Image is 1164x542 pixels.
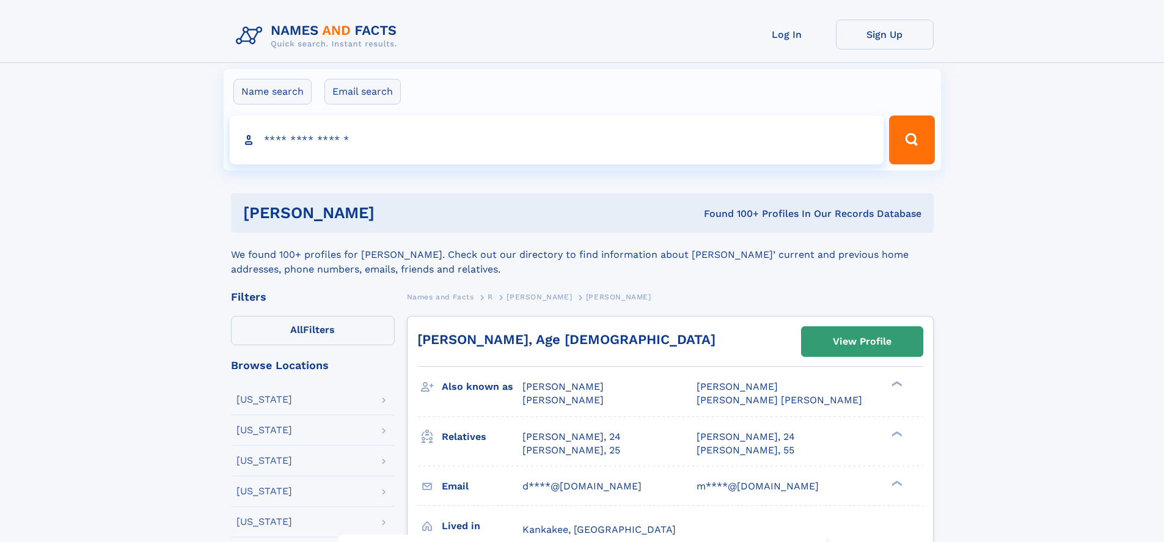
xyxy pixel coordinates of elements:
span: [PERSON_NAME] [697,381,778,392]
span: [PERSON_NAME] [507,293,572,301]
a: Names and Facts [407,289,474,304]
a: View Profile [802,327,923,356]
h3: Lived in [442,516,522,537]
a: R [488,289,493,304]
div: [US_STATE] [236,425,292,435]
h3: Also known as [442,376,522,397]
div: Filters [231,291,395,302]
a: [PERSON_NAME], 25 [522,444,620,457]
div: ❯ [888,479,903,487]
a: [PERSON_NAME] [507,289,572,304]
img: Logo Names and Facts [231,20,407,53]
input: search input [230,115,884,164]
span: [PERSON_NAME] [586,293,651,301]
div: Found 100+ Profiles In Our Records Database [539,207,921,221]
div: [US_STATE] [236,395,292,405]
div: ❯ [888,430,903,438]
span: [PERSON_NAME] [522,394,604,406]
h1: [PERSON_NAME] [243,205,540,221]
div: Browse Locations [231,360,395,371]
span: [PERSON_NAME] [PERSON_NAME] [697,394,862,406]
div: [US_STATE] [236,456,292,466]
span: R [488,293,493,301]
button: Search Button [889,115,934,164]
label: Name search [233,79,312,104]
h3: Email [442,476,522,497]
a: Sign Up [836,20,934,49]
a: [PERSON_NAME], 55 [697,444,794,457]
div: [US_STATE] [236,517,292,527]
h3: Relatives [442,427,522,447]
div: We found 100+ profiles for [PERSON_NAME]. Check out our directory to find information about [PERS... [231,233,934,277]
a: [PERSON_NAME], 24 [697,430,795,444]
label: Filters [231,316,395,345]
div: ❯ [888,380,903,388]
div: [US_STATE] [236,486,292,496]
span: Kankakee, [GEOGRAPHIC_DATA] [522,524,676,535]
span: All [290,324,303,335]
a: [PERSON_NAME], Age [DEMOGRAPHIC_DATA] [417,332,716,347]
a: Log In [738,20,836,49]
span: [PERSON_NAME] [522,381,604,392]
label: Email search [324,79,401,104]
div: View Profile [833,328,891,356]
a: [PERSON_NAME], 24 [522,430,621,444]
